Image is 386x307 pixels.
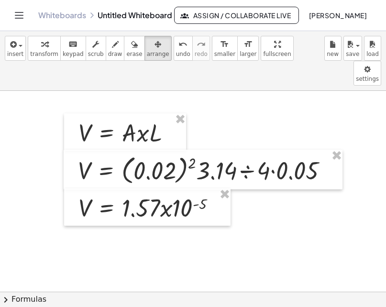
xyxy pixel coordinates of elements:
span: scrub [88,51,104,57]
span: fullscreen [263,51,291,57]
button: erase [124,36,144,61]
span: draw [108,51,122,57]
span: transform [30,51,58,57]
span: Assign / Collaborate Live [182,11,291,20]
button: transform [28,36,61,61]
button: load [364,36,381,61]
span: larger [240,51,256,57]
button: redoredo [192,36,210,61]
button: Toggle navigation [11,8,27,23]
button: settings [353,61,381,86]
i: redo [197,39,206,50]
i: format_size [243,39,253,50]
span: [PERSON_NAME] [309,11,367,20]
a: Whiteboards [38,11,86,20]
button: format_sizesmaller [212,36,238,61]
button: draw [106,36,125,61]
i: format_size [220,39,229,50]
span: smaller [214,51,235,57]
span: load [366,51,379,57]
button: Assign / Collaborate Live [174,7,299,24]
button: keyboardkeypad [60,36,86,61]
span: insert [7,51,23,57]
button: scrub [86,36,106,61]
button: new [324,36,342,61]
button: save [343,36,362,61]
button: [PERSON_NAME] [301,7,375,24]
i: keyboard [68,39,77,50]
span: keypad [63,51,84,57]
button: insert [5,36,26,61]
span: save [346,51,359,57]
span: settings [356,76,379,82]
span: new [327,51,339,57]
span: arrange [147,51,169,57]
span: erase [126,51,142,57]
span: undo [176,51,190,57]
i: undo [178,39,187,50]
button: arrange [144,36,172,61]
span: redo [195,51,208,57]
button: undoundo [174,36,193,61]
button: format_sizelarger [237,36,259,61]
button: fullscreen [261,36,293,61]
